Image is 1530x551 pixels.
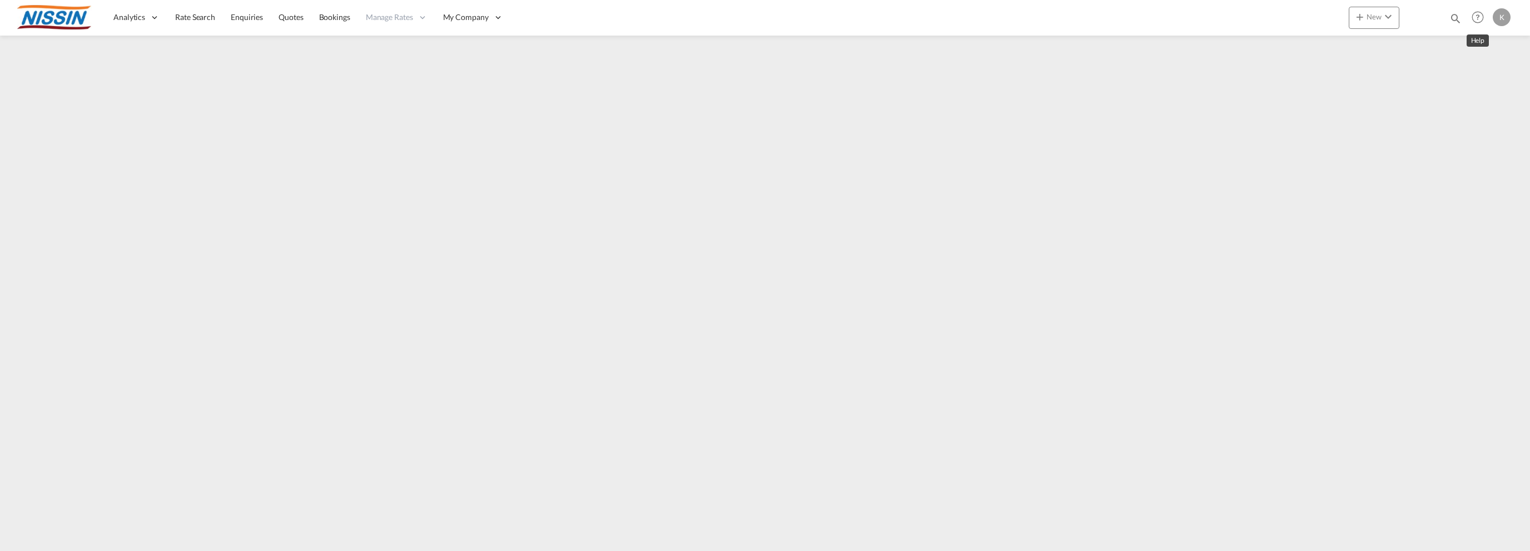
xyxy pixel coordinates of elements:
[1468,8,1493,28] div: Help
[1349,7,1399,29] button: icon-plus 400-fgNewicon-chevron-down
[443,12,489,23] span: My Company
[1467,34,1489,47] md-tooltip: Help
[279,12,303,22] span: Quotes
[1353,10,1367,23] md-icon: icon-plus 400-fg
[231,12,263,22] span: Enquiries
[1468,8,1487,27] span: Help
[1493,8,1511,26] div: K
[1449,12,1462,29] div: icon-magnify
[319,12,350,22] span: Bookings
[1449,12,1462,24] md-icon: icon-magnify
[17,5,92,30] img: 485da9108dca11f0a63a77e390b9b49c.jpg
[1382,10,1395,23] md-icon: icon-chevron-down
[366,12,413,23] span: Manage Rates
[113,12,145,23] span: Analytics
[1353,12,1395,21] span: New
[175,12,215,22] span: Rate Search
